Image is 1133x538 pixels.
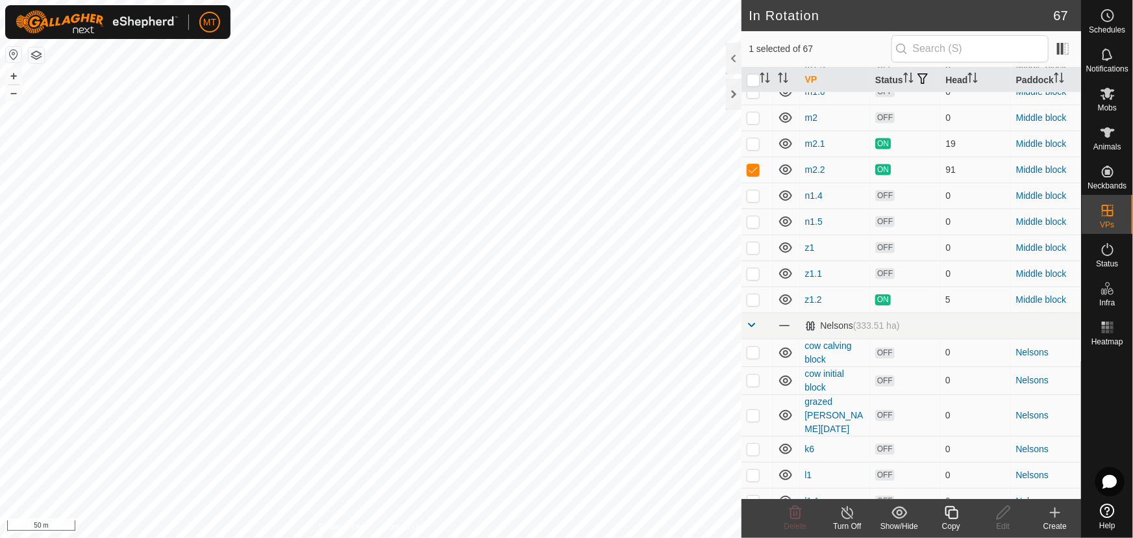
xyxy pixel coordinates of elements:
td: 0 [940,488,1010,514]
a: z1 [805,242,815,253]
th: Head [940,68,1010,93]
span: OFF [875,190,895,201]
a: Help [1082,498,1133,535]
a: Middle block [1016,112,1067,123]
span: Animals [1093,143,1121,151]
span: Heatmap [1091,338,1123,346]
button: + [6,68,21,84]
a: Middle block [1016,190,1067,201]
a: Contact Us [383,521,421,533]
a: k6 [805,444,815,454]
div: Copy [925,520,977,532]
p-sorticon: Activate to sort [1054,75,1064,85]
span: OFF [875,112,895,123]
span: OFF [875,410,895,421]
span: 1 selected of 67 [749,42,891,56]
span: ON [875,138,891,149]
span: Schedules [1089,26,1125,34]
a: n1.5 [805,216,823,227]
span: OFF [875,348,895,359]
span: OFF [875,376,895,387]
div: Turn Off [821,520,873,532]
button: Reset Map [6,47,21,62]
a: Nelsons [1016,410,1049,420]
a: cow calving block [805,340,852,365]
td: 19 [940,131,1010,157]
a: Middle block [1016,86,1067,97]
th: VP [800,68,870,93]
a: m1.6 [805,86,825,97]
a: Middle block [1016,268,1067,279]
span: Infra [1099,299,1115,307]
td: 0 [940,235,1010,261]
td: 0 [940,436,1010,462]
a: Nelsons [1016,375,1049,385]
td: 0 [940,339,1010,366]
a: Middle block [1016,242,1067,253]
input: Search (S) [891,35,1049,62]
span: MT [203,16,216,29]
h2: In Rotation [749,8,1054,23]
td: 0 [940,394,1010,436]
a: Nelsons [1016,496,1049,506]
a: Nelsons [1016,444,1049,454]
a: m2.2 [805,164,825,175]
a: n1.4 [805,190,823,201]
p-sorticon: Activate to sort [778,75,788,85]
p-sorticon: Activate to sort [967,75,978,85]
a: l1.1 [805,496,820,506]
a: Nelsons [1016,470,1049,480]
td: 0 [940,183,1010,209]
span: Notifications [1086,65,1128,73]
td: 0 [940,462,1010,488]
div: Create [1029,520,1081,532]
button: – [6,85,21,101]
td: 0 [940,261,1010,287]
td: 5 [940,287,1010,313]
span: Status [1096,260,1118,268]
span: ON [875,164,891,175]
a: Middle block [1016,138,1067,149]
span: Neckbands [1088,182,1127,190]
td: 91 [940,157,1010,183]
a: grazed [PERSON_NAME][DATE] [805,396,864,434]
span: OFF [875,216,895,227]
div: Nelsons [805,320,900,331]
span: OFF [875,242,895,253]
a: m2 [805,112,817,123]
a: Middle block [1016,164,1067,175]
a: Middle block [1016,216,1067,227]
span: OFF [875,470,895,481]
span: Help [1099,522,1115,530]
a: Middle block [1016,294,1067,305]
span: Delete [784,522,807,531]
span: OFF [875,268,895,279]
td: 0 [940,366,1010,394]
p-sorticon: Activate to sort [903,75,914,85]
div: Show/Hide [873,520,925,532]
img: Gallagher Logo [16,10,178,34]
a: Nelsons [1016,347,1049,357]
td: 0 [940,209,1010,235]
a: cow initial block [805,368,845,392]
a: l1 [805,470,812,480]
a: z1.1 [805,268,822,279]
p-sorticon: Activate to sort [760,75,770,85]
a: Privacy Policy [319,521,368,533]
span: (333.51 ha) [853,320,900,331]
a: z1.2 [805,294,822,305]
a: m2.1 [805,138,825,149]
button: Map Layers [29,47,44,63]
th: Status [870,68,940,93]
div: Edit [977,520,1029,532]
span: VPs [1100,221,1114,229]
span: OFF [875,496,895,507]
span: OFF [875,444,895,455]
td: 0 [940,105,1010,131]
span: 67 [1054,6,1068,25]
span: ON [875,294,891,305]
th: Paddock [1011,68,1081,93]
span: Mobs [1098,104,1117,112]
